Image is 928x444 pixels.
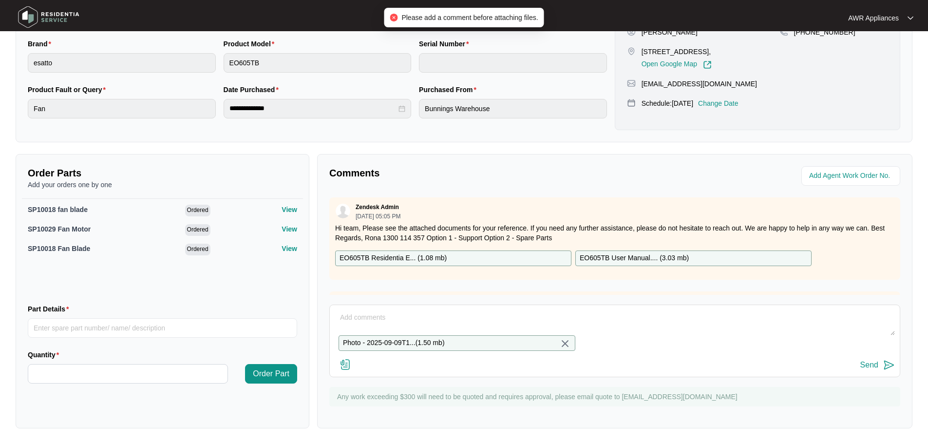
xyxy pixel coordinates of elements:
button: Send [860,359,895,372]
input: Part Details [28,318,297,338]
input: Serial Number [419,53,607,73]
img: dropdown arrow [908,16,913,20]
p: EO605TB Residentia E... ( 1.08 mb ) [340,253,447,264]
input: Date Purchased [229,103,397,114]
p: Zendesk Admin [356,203,399,211]
input: Brand [28,53,216,73]
input: Add Agent Work Order No. [809,170,894,182]
input: Purchased From [419,99,607,118]
p: AWR Appliances [848,13,899,23]
img: close [559,338,571,349]
span: Ordered [185,205,210,216]
label: Part Details [28,304,73,314]
span: SP10018 Fan Blade [28,245,90,252]
span: Please add a comment before attaching files. [401,14,538,21]
span: close-circle [390,14,398,21]
label: Product Model [224,39,279,49]
img: map-pin [627,98,636,107]
input: Quantity [28,365,227,383]
label: Product Fault or Query [28,85,110,95]
p: [DATE] 05:05 PM [356,213,400,219]
img: file-attachment-doc.svg [340,359,351,370]
img: residentia service logo [15,2,83,32]
p: [STREET_ADDRESS], [642,47,712,57]
p: Schedule: [DATE] [642,98,693,108]
a: Open Google Map [642,60,712,69]
img: map-pin [627,79,636,88]
span: Ordered [185,224,210,236]
input: Product Model [224,53,412,73]
p: Order Parts [28,166,297,180]
p: Photo - 2025-09-09T1... ( 1.50 mb ) [343,338,445,348]
span: Ordered [185,244,210,255]
p: View [282,244,297,253]
p: EO605TB User Manual.... ( 3.03 mb ) [580,253,689,264]
input: Product Fault or Query [28,99,216,118]
label: Date Purchased [224,85,283,95]
span: SP10029 Fan Motor [28,225,91,233]
img: Link-External [703,60,712,69]
p: Add your orders one by one [28,180,297,190]
label: Quantity [28,350,63,360]
img: user.svg [336,204,350,218]
p: Change Date [698,98,739,108]
label: Brand [28,39,55,49]
p: View [282,205,297,214]
p: Hi team, Please see the attached documents for your reference. If you need any further assistance... [335,223,894,243]
img: send-icon.svg [883,359,895,371]
div: Send [860,361,878,369]
img: map-pin [627,47,636,56]
p: View [282,224,297,234]
p: [EMAIL_ADDRESS][DOMAIN_NAME] [642,79,757,89]
p: Any work exceeding $300 will need to be quoted and requires approval, please email quote to [EMAI... [337,392,895,402]
p: Comments [329,166,608,180]
label: Purchased From [419,85,480,95]
span: Order Part [253,368,289,380]
span: SP10018 fan blade [28,206,88,213]
button: Order Part [245,364,297,384]
label: Serial Number [419,39,473,49]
